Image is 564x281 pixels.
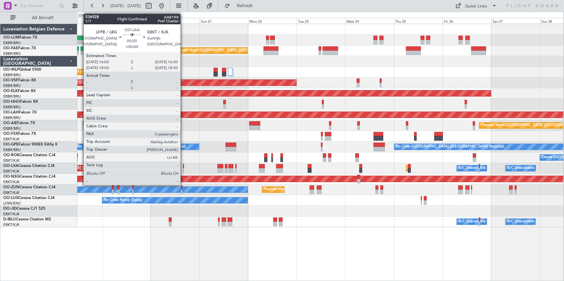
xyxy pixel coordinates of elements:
[3,111,37,114] a: OO-LAHFalcon 7X
[3,175,55,179] a: OO-NSGCessna Citation CJ4
[3,201,21,206] a: LFSN/ENC
[3,158,19,163] a: EBKT/KJK
[3,180,19,184] a: EBKT/KJK
[200,18,248,24] div: Sun 21
[3,164,55,168] a: OO-LXACessna Citation CJ4
[3,153,19,157] span: OO-ROK
[3,175,19,179] span: OO-NSG
[3,46,18,50] span: OO-FAE
[3,196,55,200] a: OO-LUXCessna Citation CJ4
[3,121,35,125] a: OO-AIEFalcon 7X
[110,3,141,9] span: [DATE] - [DATE]
[346,18,394,24] div: Wed 24
[3,105,21,110] a: EBBR/BRU
[231,4,259,8] span: Refresh
[3,169,19,174] a: EBKT/KJK
[3,68,41,72] a: OO-WLPGlobal 5500
[175,46,292,55] div: Planned Maint [GEOGRAPHIC_DATA] ([GEOGRAPHIC_DATA] National)
[151,18,200,24] div: Sat 20
[3,217,16,221] span: D-IBLU
[77,142,186,152] div: No Crew [GEOGRAPHIC_DATA] ([GEOGRAPHIC_DATA] National)
[3,185,19,189] span: OO-ZUN
[3,83,21,88] a: EBBR/BRU
[394,18,443,24] div: Thu 25
[3,126,21,131] a: EBBR/BRU
[507,163,534,173] div: A/C Unavailable
[3,137,19,142] a: EBKT/KJK
[3,94,21,99] a: EBBR/BRU
[3,217,51,221] a: D-IBLUCessna Citation M2
[3,164,18,168] span: OO-LXA
[3,41,21,45] a: EBBR/BRU
[17,16,68,20] span: All Aircraft
[3,46,36,50] a: OO-FAEFalcon 7X
[465,3,487,10] div: Quick Links
[491,18,540,24] div: Sat 27
[3,100,20,104] span: OO-HHO
[3,185,55,189] a: OO-ZUNCessna Citation CJ4
[3,68,19,72] span: OO-WLP
[3,143,57,146] a: OO-GPEFalcon 900EX EASy II
[3,212,19,217] a: EBKT/KJK
[3,111,19,114] span: OO-LAH
[3,222,19,227] a: EBKT/KJK
[104,195,142,205] div: No Crew Nancy (Essey)
[102,18,151,24] div: Fri 19
[3,207,45,211] a: OO-JIDCessna CJ1 525
[3,207,17,211] span: OO-JID
[3,132,18,136] span: OO-FSX
[3,121,17,125] span: OO-AIE
[443,18,491,24] div: Fri 26
[3,196,18,200] span: OO-LUX
[3,73,21,77] a: EBBR/BRU
[3,147,21,152] a: EBBR/BRU
[3,51,21,56] a: EBBR/BRU
[79,13,90,18] div: [DATE]
[3,78,36,82] a: OO-VSFFalcon 8X
[3,143,18,146] span: OO-GPE
[452,1,500,11] button: Quick Links
[3,153,55,157] a: OO-ROKCessna Citation CJ4
[3,132,36,136] a: OO-FSXFalcon 7X
[3,36,37,40] a: OO-LUMFalcon 7X
[3,36,19,40] span: OO-LUM
[396,142,505,152] div: No Crew [GEOGRAPHIC_DATA] ([GEOGRAPHIC_DATA] National)
[20,1,57,11] input: Trip Number
[3,89,36,93] a: OO-ELKFalcon 8X
[3,115,21,120] a: EBBR/BRU
[3,78,18,82] span: OO-VSF
[3,100,38,104] a: OO-HHOFalcon 8X
[3,190,19,195] a: EBKT/KJK
[7,13,70,23] button: All Aircraft
[248,18,297,24] div: Mon 22
[3,89,18,93] span: OO-ELK
[54,18,102,24] div: Thu 18
[264,185,339,194] div: Planned Maint Kortrijk-[GEOGRAPHIC_DATA]
[222,1,261,11] button: Refresh
[297,18,346,24] div: Tue 23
